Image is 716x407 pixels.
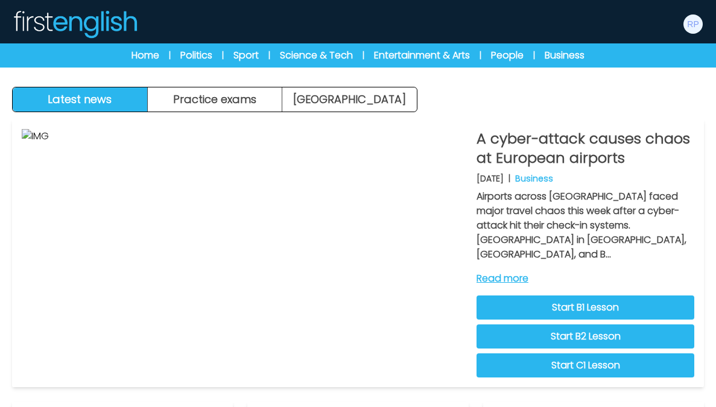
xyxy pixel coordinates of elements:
[477,295,694,320] a: Start B1 Lesson
[12,10,138,39] img: Logo
[22,129,467,377] img: IMG
[545,48,585,63] a: Business
[268,49,270,62] span: |
[477,271,694,286] a: Read more
[148,87,283,112] button: Practice exams
[683,14,703,34] img: Rossella Pichichero
[180,48,212,63] a: Politics
[477,129,694,168] p: A cyber-attack causes chaos at European airports
[477,189,694,262] p: Airports across [GEOGRAPHIC_DATA] faced major travel chaos this week after a cyber-attack hit the...
[491,48,524,63] a: People
[533,49,535,62] span: |
[131,48,159,63] a: Home
[233,48,259,63] a: Sport
[508,172,510,185] b: |
[477,172,504,185] p: [DATE]
[13,87,148,112] button: Latest news
[280,48,353,63] a: Science & Tech
[515,172,553,185] p: Business
[169,49,171,62] span: |
[374,48,470,63] a: Entertainment & Arts
[222,49,224,62] span: |
[282,87,417,112] a: [GEOGRAPHIC_DATA]
[480,49,481,62] span: |
[477,353,694,377] a: Start C1 Lesson
[477,324,694,349] a: Start B2 Lesson
[363,49,364,62] span: |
